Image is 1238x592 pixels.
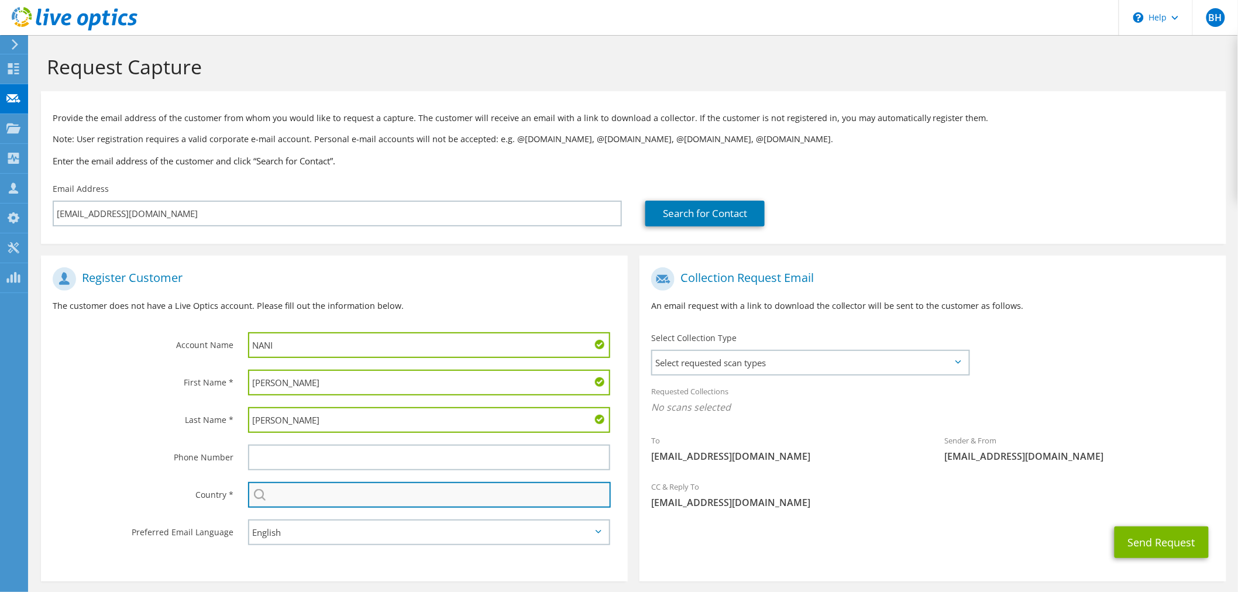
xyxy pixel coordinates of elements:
[639,379,1226,422] div: Requested Collections
[53,267,610,291] h1: Register Customer
[651,401,1215,414] span: No scans selected
[53,133,1215,146] p: Note: User registration requires a valid corporate e-mail account. Personal e-mail accounts will ...
[53,183,109,195] label: Email Address
[53,482,233,501] label: Country *
[639,474,1226,515] div: CC & Reply To
[1206,8,1225,27] span: BH
[651,496,1215,509] span: [EMAIL_ADDRESS][DOMAIN_NAME]
[944,450,1214,463] span: [EMAIL_ADDRESS][DOMAIN_NAME]
[651,332,737,344] label: Select Collection Type
[53,445,233,463] label: Phone Number
[651,450,921,463] span: [EMAIL_ADDRESS][DOMAIN_NAME]
[53,407,233,426] label: Last Name *
[645,201,765,226] a: Search for Contact
[639,428,933,469] div: To
[1115,526,1209,558] button: Send Request
[651,300,1215,312] p: An email request with a link to download the collector will be sent to the customer as follows.
[651,267,1209,291] h1: Collection Request Email
[933,428,1226,469] div: Sender & From
[53,300,616,312] p: The customer does not have a Live Optics account. Please fill out the information below.
[53,112,1215,125] p: Provide the email address of the customer from whom you would like to request a capture. The cust...
[53,332,233,351] label: Account Name
[652,351,968,374] span: Select requested scan types
[47,54,1215,79] h1: Request Capture
[53,370,233,388] label: First Name *
[53,519,233,538] label: Preferred Email Language
[1133,12,1144,23] svg: \n
[53,154,1215,167] h3: Enter the email address of the customer and click “Search for Contact”.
